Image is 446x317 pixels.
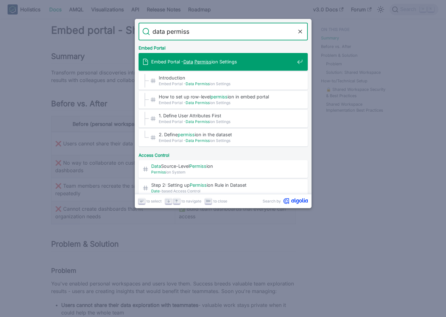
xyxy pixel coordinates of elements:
mark: Data [186,81,194,86]
div: Embed Portal [137,40,309,53]
svg: Arrow up [174,199,179,203]
span: Introduction​ [159,75,294,81]
span: Search by [263,198,281,204]
a: Introduction​Embed Portal -Data Permission Settings [139,72,308,90]
a: 1. Define User Attributes First​Embed Portal -Data Permission Settings [139,110,308,127]
mark: Permiss [195,119,210,124]
mark: permiss [178,132,195,137]
mark: Data [186,119,194,124]
mark: permiss [211,94,228,99]
span: to select [146,198,162,204]
svg: Enter key [139,199,144,203]
span: Embed Portal - ion Settings [159,119,294,125]
mark: Permiss [151,170,166,174]
a: Search byAlgolia [263,198,308,204]
div: Access Control [137,148,309,160]
mark: Permiss [195,138,210,143]
span: How to set up row-level ion in embed portal​ [159,94,294,100]
mark: Data [186,100,194,105]
mark: Permiss [194,59,211,64]
mark: Permiss [195,81,210,86]
mark: Permiss [195,100,210,105]
a: Step 2: Setting upPermission Rule in Dataset​Date-based Access Control [139,179,308,197]
mark: Permiss [189,163,206,169]
span: to close [213,198,227,204]
button: Clear the query [296,28,304,35]
svg: Escape key [206,199,211,203]
span: Source-Level ion​ [151,163,294,169]
span: Embed Portal - ion Settings [159,138,294,144]
a: How to set up row-levelpermission in embed portal​Embed Portal -Data Permission Settings [139,91,308,109]
a: 2. Definepermission in the dataset​Embed Portal -Data Permission Settings [139,129,308,146]
svg: Arrow down [166,199,171,203]
mark: Data [186,138,194,143]
a: Embed Portal -Data Permission Settings [139,53,308,71]
span: -based Access Control [151,188,294,194]
a: DataSource-LevelPermission​Permission System [139,160,308,178]
span: Step 2: Setting up ion Rule in Dataset​ [151,182,294,188]
input: Search docs [150,23,296,40]
span: Embed Portal - ion Settings [159,81,294,87]
mark: Permiss [190,182,207,188]
svg: Algolia [283,198,308,204]
span: ion System [151,169,294,175]
mark: Date [151,189,160,193]
span: to navigate [181,198,201,204]
mark: Data [183,59,193,64]
mark: Data [151,163,161,169]
span: 1. Define User Attributes First​ [159,113,294,119]
span: 2. Define ion in the dataset​ [159,132,294,138]
span: Embed Portal - ion Settings [159,100,294,106]
span: Embed Portal - ion Settings [151,59,294,65]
